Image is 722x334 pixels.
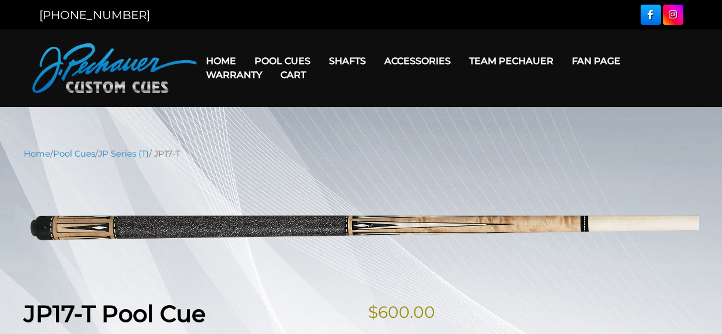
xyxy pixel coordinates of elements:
[460,46,563,76] a: Team Pechauer
[24,147,699,160] nav: Breadcrumb
[197,46,245,76] a: Home
[32,43,197,93] img: Pechauer Custom Cues
[368,302,378,322] span: $
[39,8,150,22] a: [PHONE_NUMBER]
[24,149,50,159] a: Home
[197,60,271,90] a: Warranty
[563,46,630,76] a: Fan Page
[24,299,205,328] strong: JP17-T Pool Cue
[271,60,315,90] a: Cart
[24,169,699,281] img: jp17-T.png
[245,46,320,76] a: Pool Cues
[98,149,149,159] a: JP Series (T)
[53,149,95,159] a: Pool Cues
[320,46,375,76] a: Shafts
[375,46,460,76] a: Accessories
[368,302,435,322] bdi: 600.00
